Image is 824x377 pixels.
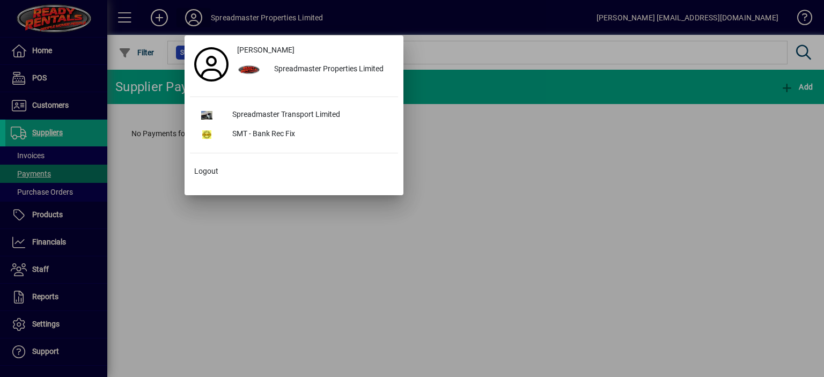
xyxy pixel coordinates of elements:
[237,45,295,56] span: [PERSON_NAME]
[190,125,398,144] button: SMT - Bank Rec Fix
[224,125,398,144] div: SMT - Bank Rec Fix
[190,55,233,74] a: Profile
[266,60,398,79] div: Spreadmaster Properties Limited
[233,41,398,60] a: [PERSON_NAME]
[224,106,398,125] div: Spreadmaster Transport Limited
[190,106,398,125] button: Spreadmaster Transport Limited
[194,166,218,177] span: Logout
[190,162,398,181] button: Logout
[233,60,398,79] button: Spreadmaster Properties Limited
